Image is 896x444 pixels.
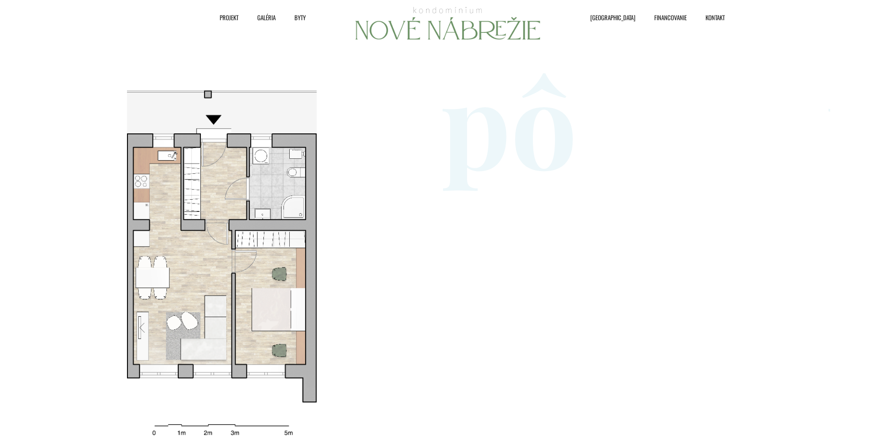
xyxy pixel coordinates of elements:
[243,10,280,24] a: Galéria
[280,10,310,24] a: Byty
[294,10,306,24] span: Byty
[706,10,725,24] span: Kontakt
[576,10,640,24] a: [GEOGRAPHIC_DATA]
[206,10,243,24] a: Projekt
[257,10,276,24] span: Galéria
[220,10,238,24] span: Projekt
[691,10,729,24] a: Kontakt
[440,50,511,191] span: p
[590,10,635,24] span: [GEOGRAPHIC_DATA]
[654,10,687,24] span: Financovanie
[640,10,691,24] a: Financovanie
